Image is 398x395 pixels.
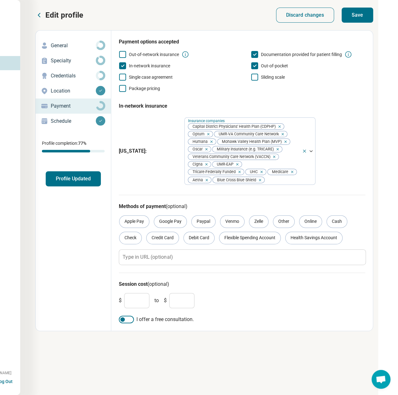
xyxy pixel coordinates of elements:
a: Location [36,83,111,99]
span: Military insurance (e.g. TRICARE) [212,146,276,152]
div: Cash [326,215,347,228]
a: Specialty [36,53,111,68]
p: Specialty [51,57,96,65]
h3: Payment options accepted [119,38,365,46]
span: Single case agreement [129,75,173,80]
button: Edit profile [35,10,83,20]
label: Type in URL (optional) [123,254,173,259]
span: $ [119,297,122,304]
span: Tricare-Federally Funded [188,169,238,175]
p: Schedule [51,117,96,125]
span: Cigna [188,161,205,167]
span: 77 % [78,141,86,146]
p: Credentials [51,72,96,80]
span: Documentation provided for patient filling [261,52,342,57]
span: UMR-EAP [212,161,235,167]
span: Sliding scale [261,75,285,80]
span: Medicare [268,169,290,175]
div: Profile completion [42,150,105,152]
span: $ [164,297,167,304]
a: Schedule [36,114,111,129]
span: Out-of-pocket [261,63,288,68]
a: Payment [36,99,111,114]
div: Profile completion: [36,136,111,156]
div: Paypal [191,215,216,228]
button: Save [342,8,373,23]
span: [US_STATE] : [119,147,179,155]
a: Credentials [36,68,111,83]
span: Oscar [188,146,205,152]
span: Package pricing [129,86,160,91]
div: Other [273,215,295,228]
span: Blue Cross Blue Shield [213,177,258,183]
p: General [51,42,96,49]
label: Insurance companies [188,118,226,123]
span: to [154,297,159,304]
span: Optum [188,131,206,137]
h3: Methods of payment [119,203,365,210]
div: Open chat [372,370,390,389]
p: Edit profile [45,10,83,20]
span: Out-of-network insurance [129,52,179,57]
span: Humana [188,139,210,145]
div: Zelle [249,215,268,228]
span: Capital District Physicians’ Health Plan (CDPHP) [188,124,278,130]
legend: In-network insurance [119,97,167,115]
span: (optional) [147,281,169,287]
div: Health Savings Account [285,232,343,244]
button: Profile Updated [46,171,101,186]
span: Aetna [188,177,205,183]
div: Debit Card [183,232,215,244]
span: Mohawk Valley Health Plan (MVP) [217,139,284,145]
h3: Session cost [119,280,365,288]
span: (optional) [166,203,187,209]
span: Veterans Community Care Network (VACCN) [188,154,272,160]
div: Credit Card [146,232,179,244]
div: Venmo [220,215,245,228]
span: UHC [245,169,260,175]
button: Discard changes [276,8,334,23]
span: In-network insurance [129,63,170,68]
span: UMR-VA Community Care Network [214,131,281,137]
div: Check [119,232,142,244]
div: Apple Pay [119,215,149,228]
div: Online [299,215,322,228]
div: Flexible Spending Account [219,232,281,244]
a: General [36,38,111,53]
label: I offer a free consultation. [119,316,365,323]
p: Location [51,87,96,95]
p: Payment [51,102,96,110]
div: Google Pay [154,215,187,228]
